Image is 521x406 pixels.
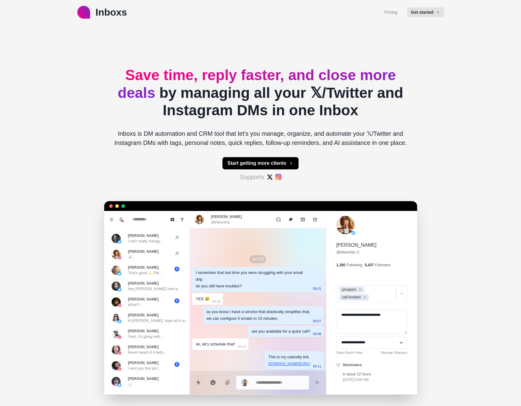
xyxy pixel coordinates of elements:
p: Inboxs [96,5,127,20]
img: picture [118,383,121,387]
img: picture [112,250,121,259]
p: What?! [128,302,140,308]
button: Board View [167,215,177,224]
p: [PERSON_NAME] [128,360,159,366]
p: 09:08 [313,330,321,337]
img: picture [241,379,248,386]
img: picture [112,313,121,323]
div: call-booked [340,294,361,301]
p: I sent you that pict... [128,366,161,371]
p: in about 12 hours [343,371,371,377]
p: [PERSON_NAME] [128,376,159,382]
img: picture [118,351,121,355]
p: 09:05 [212,298,221,305]
img: picture [118,256,121,260]
div: as you know I have a service that drastically simplifies that. we can configure 5 emails in 15 mi... [207,308,310,322]
p: 09:11 [313,363,321,370]
button: Start getting more clients [222,157,299,169]
img: picture [336,216,354,234]
img: picture [118,335,121,339]
div: prospect [340,286,357,293]
p: [PERSON_NAME] [128,265,159,270]
p: Following [347,262,362,268]
img: picture [112,282,121,291]
p: That's great 🙌 Ple... [128,270,162,276]
button: Show unread conversations [177,215,187,224]
img: picture [118,304,121,307]
img: picture [112,329,121,338]
p: Followers [375,262,391,268]
div: Remove call-booked [361,294,368,301]
p: Yeah, it's going well... [128,334,163,339]
a: logoInboxs [77,5,127,20]
p: [PERSON_NAME] [336,242,376,249]
img: picture [118,319,121,323]
p: Hi [PERSON_NAME], hope all is w... [128,318,188,323]
button: Mark as unread [272,213,284,226]
button: Add media [222,376,234,389]
p: [PERSON_NAME] [128,249,159,254]
p: [PERSON_NAME] [128,297,159,302]
a: @inboxshq [336,249,359,255]
a: Manage Statuses [381,350,407,355]
p: ;-) [128,382,131,387]
p: 5,437 [365,262,374,268]
p: [PERSON_NAME] [128,312,159,318]
p: Never heard of it befo... [128,350,166,355]
p: I can't really manag... [128,238,163,244]
p: [DATE] [250,255,266,263]
div: Remove prospect [357,286,364,293]
button: Add reminder [309,213,321,226]
button: Get started [407,7,444,17]
img: picture [112,266,121,275]
button: Send message [311,376,324,389]
a: Pricing [384,9,398,16]
p: Reminders [343,362,362,368]
p: 09:07 [313,318,321,324]
p: Hey [PERSON_NAME]! how a... [128,286,181,292]
button: Quick replies [192,376,204,389]
p: 09:10 [237,343,246,350]
span: 2 [174,362,179,367]
button: Reply with AI [207,376,219,389]
p: @inboxshq [211,220,229,225]
img: picture [118,272,121,275]
img: # [267,174,273,180]
p: 🎉 [128,254,133,260]
span: 2 [174,298,179,303]
span: 3 [174,267,179,271]
img: picture [118,288,121,291]
p: [DATE] 9:00 AM [343,377,371,382]
p: Supports [240,172,264,182]
p: [PERSON_NAME] [128,344,159,350]
div: This is my calendly link [268,354,310,367]
img: picture [112,297,121,307]
div: I remember that last time you were struggling with your email drip. do you still have troubles? [196,269,310,290]
img: picture [351,231,355,235]
button: Archive [297,213,309,226]
p: [PERSON_NAME] [128,328,159,334]
div: YES 😢 [196,296,210,302]
p: [PERSON_NAME] [211,214,242,220]
p: [PERSON_NAME] [128,281,159,286]
img: picture [112,234,121,243]
img: logo [77,6,90,19]
img: picture [118,240,121,244]
p: [PERSON_NAME] [128,233,159,238]
div: are you available for a quick call? [251,328,310,335]
button: Menu [107,215,116,224]
img: picture [118,367,121,371]
img: picture [112,345,121,354]
p: [DOMAIN_NAME][URL] [268,360,310,367]
p: 09:01 [313,285,321,292]
h2: by managing all your 𝕏/Twitter and Instagram DMs in one Inbox [109,66,412,119]
a: Open Board View [336,350,362,355]
div: ok, let's schedule that! [196,341,235,348]
img: # [275,174,281,180]
button: Unpin [284,213,297,226]
img: picture [195,215,204,224]
span: Save time, reply faster, and close more deals [118,67,396,101]
p: 1,290 [336,262,345,268]
button: Notifications [116,215,126,224]
p: Inboxs is DM automation and CRM tool that let's you manage, organize, and automate your 𝕏/Twitter... [109,129,412,147]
